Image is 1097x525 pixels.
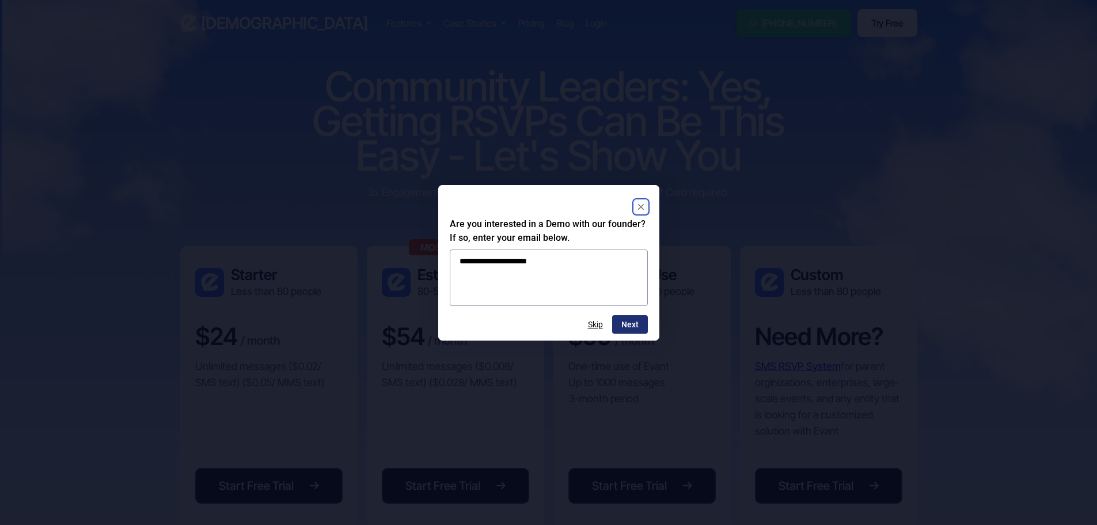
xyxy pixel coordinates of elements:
[450,250,648,306] textarea: Are you interested in a Demo with our founder? If so, enter your email below.
[450,217,648,245] h2: Are you interested in a Demo with our founder? If so, enter your email below.
[612,315,648,334] button: Next question
[438,185,659,341] dialog: Are you interested in a Demo with our founder? If so, enter your email below.
[634,200,648,214] button: Close
[588,320,603,329] button: Skip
